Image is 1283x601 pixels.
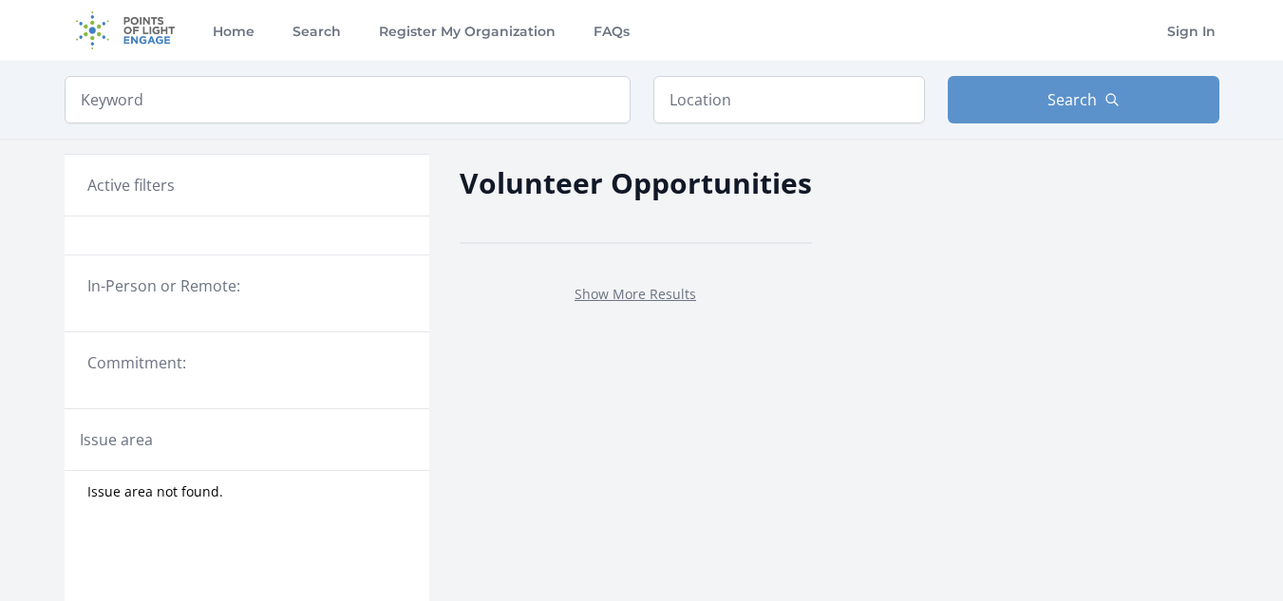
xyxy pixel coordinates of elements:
[575,285,696,303] a: Show More Results
[80,428,153,451] legend: Issue area
[460,161,812,204] h2: Volunteer Opportunities
[65,76,631,123] input: Keyword
[87,482,223,501] span: Issue area not found.
[87,274,406,297] legend: In-Person or Remote:
[87,351,406,374] legend: Commitment:
[87,174,175,197] h3: Active filters
[948,76,1219,123] button: Search
[1047,88,1097,111] span: Search
[653,76,925,123] input: Location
